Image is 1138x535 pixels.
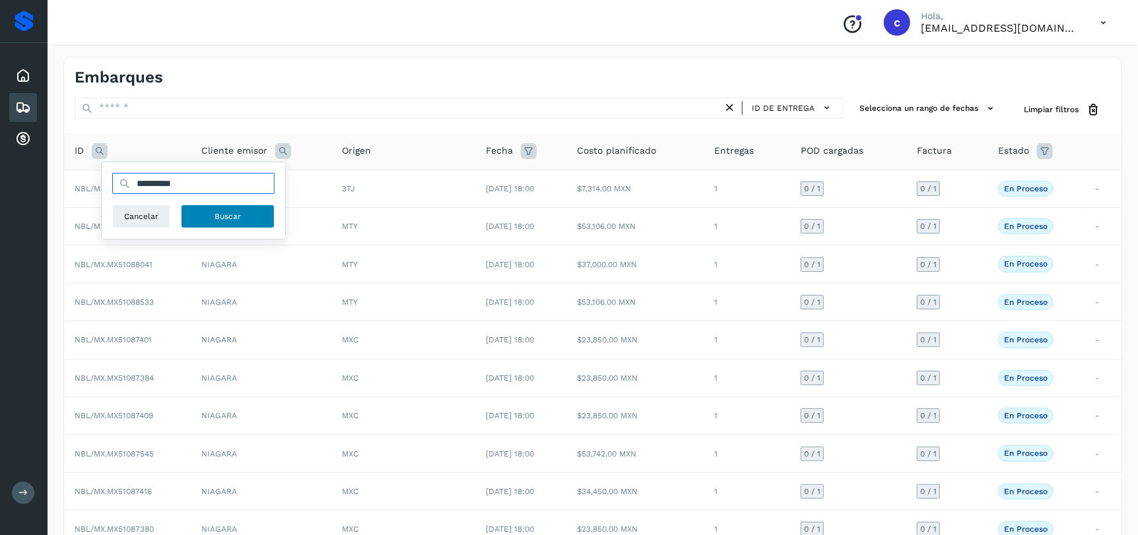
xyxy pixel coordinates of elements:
[486,222,534,231] span: [DATE] 18:00
[920,488,937,495] span: 0 / 1
[704,321,791,359] td: 1
[1004,222,1048,231] p: En proceso
[75,298,154,307] span: NBL/MX.MX51088533
[920,185,937,193] span: 0 / 1
[486,298,534,307] span: [DATE] 18:00
[486,411,534,420] span: [DATE] 18:00
[342,144,371,158] span: Origen
[1004,335,1048,344] p: En proceso
[854,98,1003,119] button: Selecciona un rango de fechas
[1004,524,1048,534] p: En proceso
[704,283,791,321] td: 1
[566,435,704,472] td: $53,742.00 MXN
[566,245,704,283] td: $37,000.00 MXN
[75,524,154,534] span: NBL/MX.MX51087380
[1085,245,1121,283] td: -
[342,335,358,344] span: MXC
[804,222,820,230] span: 0 / 1
[801,144,863,158] span: POD cargadas
[75,487,152,496] span: NBL/MX.MX51087416
[804,185,820,193] span: 0 / 1
[201,144,267,158] span: Cliente emisor
[9,93,37,122] div: Embarques
[920,450,937,458] span: 0 / 1
[920,336,937,344] span: 0 / 1
[191,472,331,510] td: NIAGARA
[486,449,534,458] span: [DATE] 18:00
[920,298,937,306] span: 0 / 1
[1085,170,1121,207] td: -
[804,412,820,420] span: 0 / 1
[191,321,331,359] td: NIAGARA
[921,11,1079,22] p: Hola,
[804,488,820,495] span: 0 / 1
[804,450,820,458] span: 0 / 1
[342,373,358,383] span: MXC
[748,98,838,117] button: ID de entrega
[714,144,754,158] span: Entregas
[342,487,358,496] span: MXC
[486,184,534,193] span: [DATE] 18:00
[1004,487,1048,496] p: En proceso
[566,359,704,396] td: $23,850.00 MXN
[704,208,791,245] td: 1
[342,449,358,458] span: MXC
[486,335,534,344] span: [DATE] 18:00
[566,321,704,359] td: $23,850.00 MXN
[704,245,791,283] td: 1
[342,298,358,307] span: MTY
[804,525,820,533] span: 0 / 1
[917,144,952,158] span: Factura
[191,397,331,435] td: NIAGARA
[804,336,820,344] span: 0 / 1
[191,435,331,472] td: NIAGARA
[804,374,820,382] span: 0 / 1
[920,412,937,420] span: 0 / 1
[921,22,1079,34] p: cuentasespeciales8_met@castores.com.mx
[1085,472,1121,510] td: -
[704,472,791,510] td: 1
[998,144,1029,158] span: Estado
[704,435,791,472] td: 1
[1004,449,1048,458] p: En proceso
[486,373,534,383] span: [DATE] 18:00
[342,411,358,420] span: MXC
[9,125,37,154] div: Cuentas por cobrar
[191,283,331,321] td: NIAGARA
[752,102,815,114] span: ID de entrega
[486,524,534,534] span: [DATE] 18:00
[920,525,937,533] span: 0 / 1
[566,397,704,435] td: $23,850.00 MXN
[342,222,358,231] span: MTY
[342,524,358,534] span: MXC
[1004,411,1048,420] p: En proceso
[704,170,791,207] td: 1
[1013,98,1111,122] button: Limpiar filtros
[804,261,820,268] span: 0 / 1
[486,260,534,269] span: [DATE] 18:00
[566,170,704,207] td: $7,314.00 MXN
[1085,435,1121,472] td: -
[1004,298,1048,307] p: En proceso
[75,68,163,87] h4: Embarques
[920,222,937,230] span: 0 / 1
[486,144,513,158] span: Fecha
[1004,259,1048,268] p: En proceso
[191,359,331,396] td: NIAGARA
[704,397,791,435] td: 1
[1004,373,1048,383] p: En proceso
[1085,397,1121,435] td: -
[75,184,154,193] span: NBL/MX.MX51087788
[342,184,355,193] span: 3TJ
[566,283,704,321] td: $53,106.00 MXN
[75,222,154,231] span: NBL/MX.MX51088205
[1085,321,1121,359] td: -
[566,208,704,245] td: $53,106.00 MXN
[577,144,656,158] span: Costo planificado
[75,373,154,383] span: NBL/MX.MX51087384
[1024,104,1079,115] span: Limpiar filtros
[191,245,331,283] td: NIAGARA
[9,61,37,90] div: Inicio
[804,298,820,306] span: 0 / 1
[75,449,154,458] span: NBL/MX.MX51087545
